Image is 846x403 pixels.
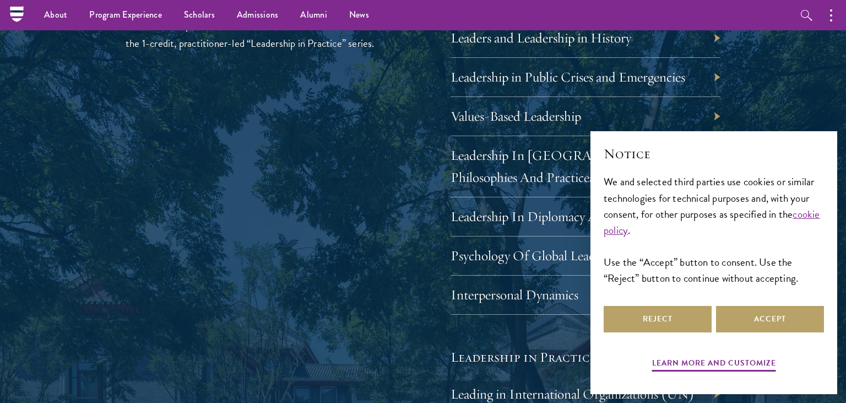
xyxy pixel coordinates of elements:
[451,286,578,303] a: Interpersonal Dynamics
[451,247,628,264] a: Psychology Of Global Leadership
[716,306,824,332] button: Accept
[451,68,685,85] a: Leadership in Public Crises and Emergencies
[604,144,824,163] h2: Notice
[604,206,820,238] a: cookie policy
[451,108,581,125] a: Values-Based Leadership
[451,385,695,402] a: Leading in International Organizations (UN)
[451,29,631,46] a: Leaders and Leadership in History
[451,147,691,186] a: Leadership In [GEOGRAPHIC_DATA] – Philosophies And Practices
[652,356,776,373] button: Learn more and customize
[604,174,824,286] div: We and selected third parties use cookies or similar technologies for technical purposes and, wit...
[604,306,712,332] button: Reject
[451,348,720,367] h5: Leadership in Practice Courses
[451,208,657,225] a: Leadership In Diplomacy And Security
